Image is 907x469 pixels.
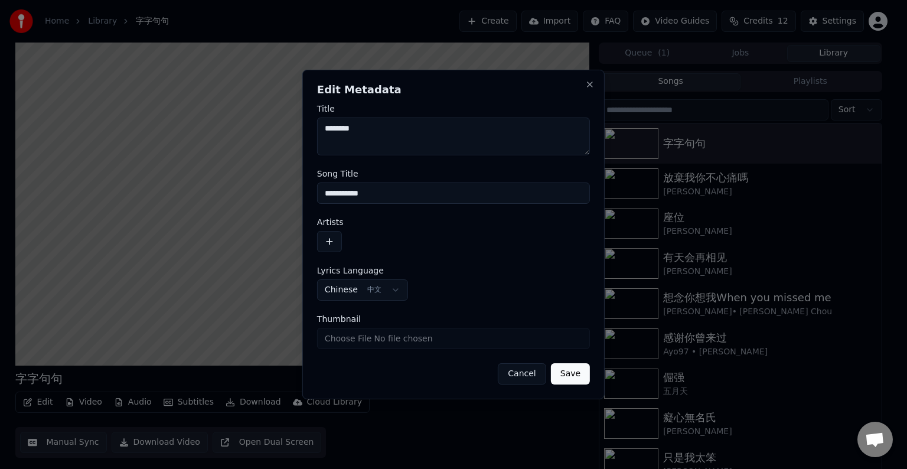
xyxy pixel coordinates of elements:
label: Song Title [317,170,590,178]
span: Lyrics Language [317,266,384,275]
label: Title [317,105,590,113]
h2: Edit Metadata [317,84,590,95]
span: Thumbnail [317,315,361,323]
label: Artists [317,218,590,226]
button: Save [551,363,590,385]
button: Cancel [498,363,546,385]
